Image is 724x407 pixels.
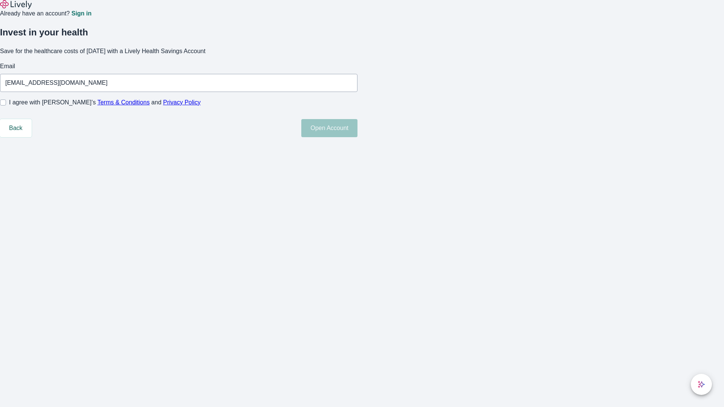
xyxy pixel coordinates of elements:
a: Privacy Policy [163,99,201,106]
span: I agree with [PERSON_NAME]’s and [9,98,201,107]
button: chat [691,374,712,395]
a: Terms & Conditions [97,99,150,106]
svg: Lively AI Assistant [698,381,705,388]
a: Sign in [71,11,91,17]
